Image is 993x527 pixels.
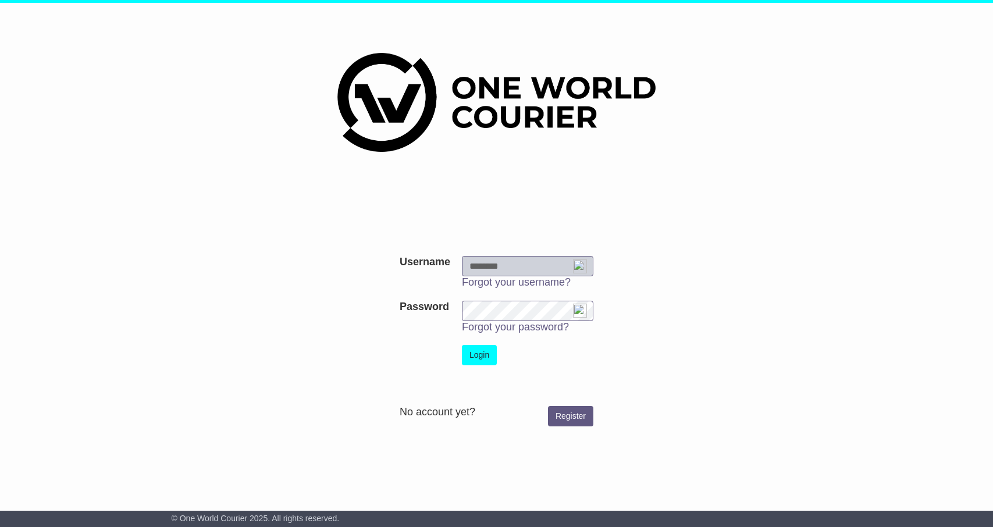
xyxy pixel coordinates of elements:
button: Login [462,345,497,365]
img: ext_logo_danger.svg [573,259,587,273]
div: No account yet? [400,406,593,419]
span: © One World Courier 2025. All rights reserved. [172,514,340,523]
label: Username [400,256,450,269]
a: Register [548,406,593,426]
img: ext_logo_danger.svg [573,304,587,318]
img: One World [337,53,655,152]
a: Forgot your username? [462,276,571,288]
a: Forgot your password? [462,321,569,333]
label: Password [400,301,449,314]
